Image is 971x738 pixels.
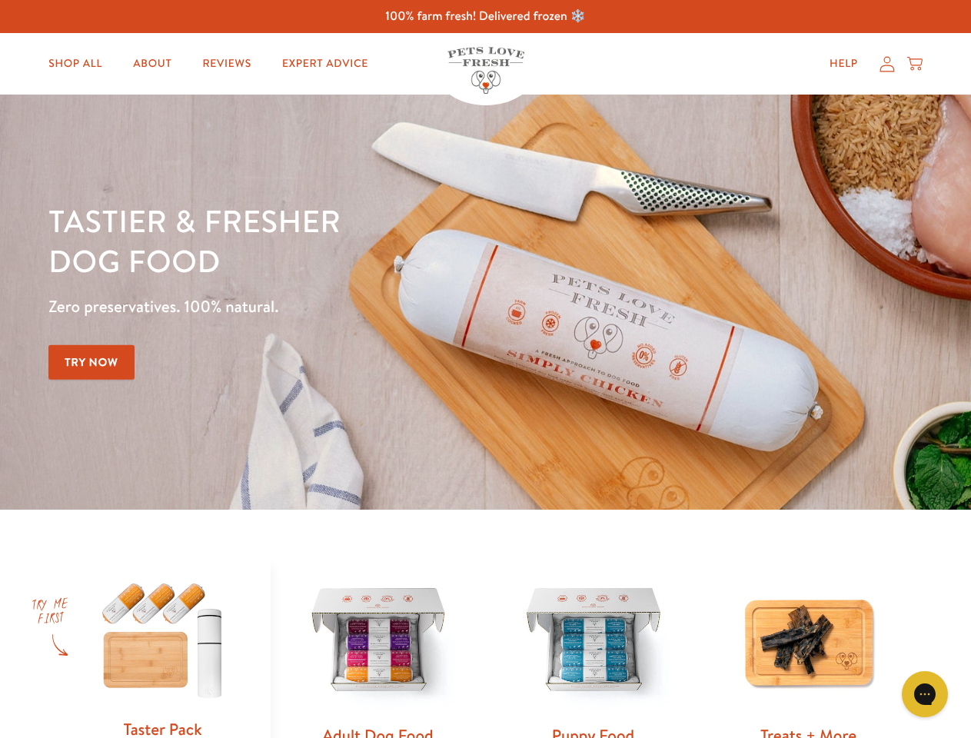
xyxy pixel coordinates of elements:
[190,48,263,79] a: Reviews
[48,201,631,281] h1: Tastier & fresher dog food
[894,666,956,723] iframe: Gorgias live chat messenger
[447,47,524,94] img: Pets Love Fresh
[36,48,115,79] a: Shop All
[48,293,631,321] p: Zero preservatives. 100% natural.
[817,48,870,79] a: Help
[48,345,135,380] a: Try Now
[270,48,381,79] a: Expert Advice
[121,48,184,79] a: About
